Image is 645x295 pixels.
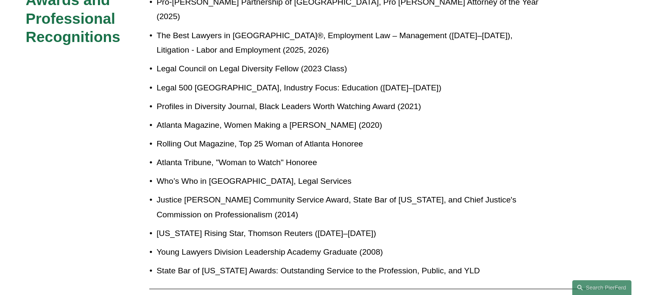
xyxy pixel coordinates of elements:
p: Legal Council on Legal Diversity Fellow (2023 Class) [156,62,545,76]
p: Young Lawyers Division Leadership Academy Graduate (2008) [156,245,545,260]
p: Who’s Who in [GEOGRAPHIC_DATA], Legal Services [156,174,545,189]
p: [US_STATE] Rising Star, Thomson Reuters ([DATE]–[DATE]) [156,226,545,241]
a: Search this site [572,280,631,295]
p: Legal 500 [GEOGRAPHIC_DATA], Industry Focus: Education ([DATE]–[DATE]) [156,81,545,96]
p: Profiles in Diversity Journal, Black Leaders Worth Watching Award (2021) [156,99,545,114]
p: The Best Lawyers in [GEOGRAPHIC_DATA]®, Employment Law – Management ([DATE]–[DATE]), Litigation -... [156,28,545,58]
p: Justice [PERSON_NAME] Community Service Award, State Bar of [US_STATE], and Chief Justice's Commi... [156,193,545,222]
p: Atlanta Magazine, Women Making a [PERSON_NAME] (2020) [156,118,545,133]
p: State Bar of [US_STATE] Awards: Outstanding Service to the Profession, Public, and YLD [156,264,545,278]
p: Atlanta Tribune, "Woman to Watch" Honoree [156,155,545,170]
p: Rolling Out Magazine, Top 25 Woman of Atlanta Honoree [156,137,545,152]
